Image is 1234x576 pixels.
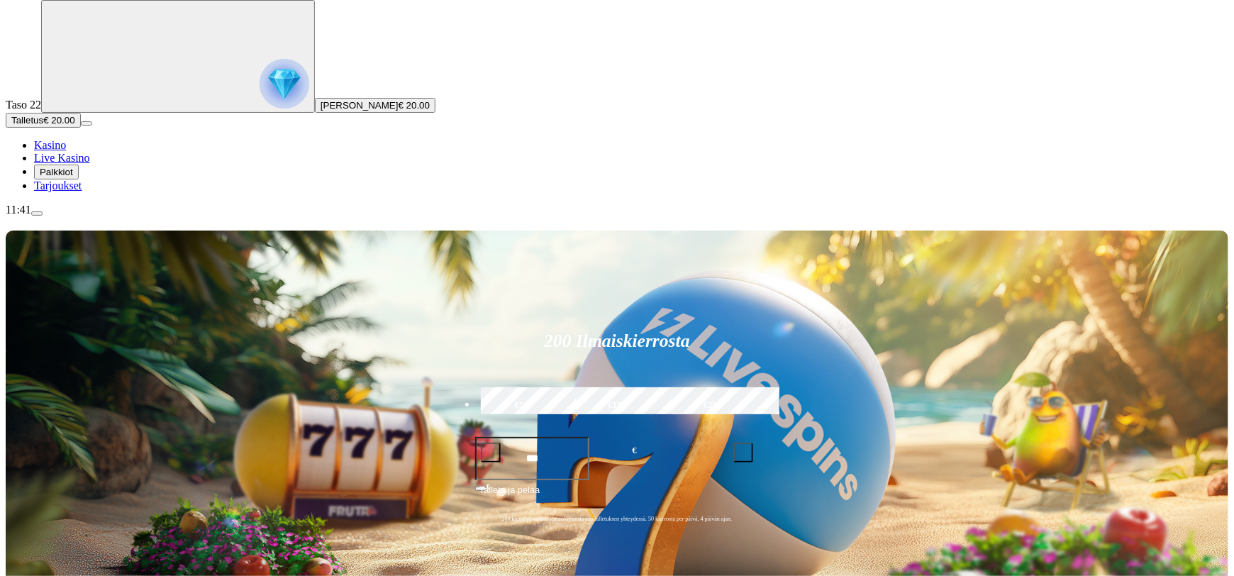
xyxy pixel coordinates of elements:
[668,385,757,426] label: €250
[481,443,501,463] button: minus icon
[573,385,662,426] label: €150
[40,167,73,177] span: Palkkiot
[81,121,92,126] button: menu
[31,211,43,216] button: menu
[34,152,90,164] a: Live Kasino
[475,482,759,509] button: Talleta ja pelaa
[43,115,74,126] span: € 20.00
[6,139,1228,192] nav: Main menu
[6,204,31,216] span: 11:41
[6,113,81,128] button: Talletusplus icon€ 20.00
[11,115,43,126] span: Talletus
[479,483,540,509] span: Talleta ja pelaa
[321,100,399,111] span: [PERSON_NAME]
[733,443,753,463] button: plus icon
[477,385,566,426] label: €50
[260,59,309,109] img: reward progress
[34,179,82,192] a: Tarjoukset
[34,165,79,179] button: Palkkiot
[399,100,430,111] span: € 20.00
[6,99,41,111] span: Taso 22
[487,482,491,490] span: €
[315,98,435,113] button: [PERSON_NAME]€ 20.00
[633,444,637,458] span: €
[34,139,66,151] a: Kasino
